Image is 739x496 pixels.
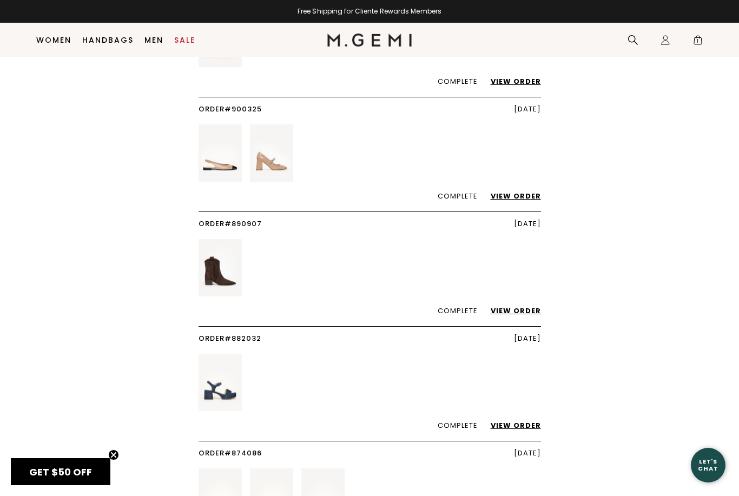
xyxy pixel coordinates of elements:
a: Order#882032 [199,333,261,343]
div: Complete [199,78,541,86]
img: M.Gemi [327,34,412,47]
div: [DATE] [514,220,541,228]
a: Men [144,36,163,44]
a: View Order [480,420,541,431]
a: Women [36,36,71,44]
div: Complete [199,307,541,315]
a: Order#890907 [199,219,262,229]
div: Complete [199,422,541,430]
span: GET $50 OFF [29,465,92,479]
a: View Order [480,191,541,201]
span: 1 [692,37,703,48]
div: Let's Chat [691,458,725,472]
a: Handbags [82,36,134,44]
div: [DATE] [514,105,541,114]
button: Close teaser [108,449,119,460]
a: Order#900325 [199,104,262,114]
a: Order#874086 [199,448,262,458]
div: GET $50 OFFClose teaser [11,458,110,485]
a: View Order [480,306,541,316]
div: Complete [199,193,541,201]
a: View Order [480,76,541,87]
div: [DATE] [514,449,541,458]
a: Sale [174,36,195,44]
div: [DATE] [514,335,541,343]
